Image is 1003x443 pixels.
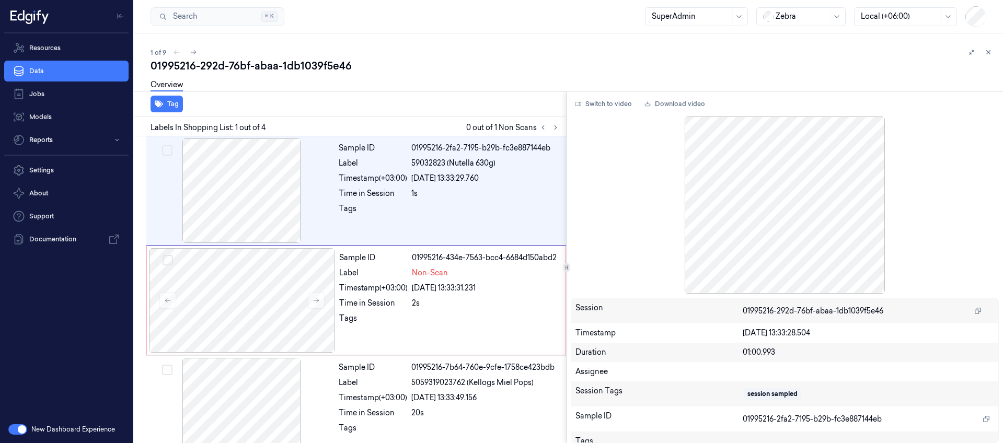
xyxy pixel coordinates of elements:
div: 2s [412,298,559,309]
span: Labels In Shopping List: 1 out of 4 [151,122,266,133]
div: Sample ID [339,362,407,373]
div: Session Tags [575,386,743,402]
span: Non-Scan [412,267,448,278]
span: 01995216-2fa2-7195-b29b-fc3e887144eb [743,414,882,425]
span: 5059319023762 (Kellogs Miel Pops) [411,377,534,388]
div: 01995216-2fa2-7195-b29b-fc3e887144eb [411,143,560,154]
a: Jobs [4,84,129,104]
button: About [4,183,129,204]
button: Select row [162,365,172,375]
div: Time in Session [339,407,407,418]
button: Toggle Navigation [112,8,129,25]
div: Sample ID [339,252,408,263]
div: Sample ID [339,143,407,154]
button: Select row [162,145,172,156]
a: Data [4,61,129,81]
div: Time in Session [339,298,408,309]
div: Assignee [575,366,994,377]
div: Label [339,158,407,169]
span: 1 of 9 [151,48,166,57]
div: 01995216-434e-7563-bcc4-6684d150abd2 [412,252,559,263]
div: Timestamp (+03:00) [339,173,407,184]
div: 01995216-7b64-760e-9cfe-1758ce423bdb [411,362,560,373]
div: 20s [411,407,560,418]
div: Sample ID [575,411,743,427]
button: Search⌘K [151,7,284,26]
a: Models [4,107,129,127]
a: Resources [4,38,129,59]
a: Download video [640,96,709,112]
div: Tags [339,203,407,220]
div: Duration [575,347,743,358]
div: Tags [339,423,407,439]
span: Search [169,11,197,22]
div: Time in Session [339,188,407,199]
div: [DATE] 13:33:29.760 [411,173,560,184]
div: 1s [411,188,560,199]
div: [DATE] 13:33:28.504 [743,328,994,339]
div: Timestamp (+03:00) [339,283,408,294]
a: Settings [4,160,129,181]
button: Tag [151,96,183,112]
div: [DATE] 13:33:49.156 [411,392,560,403]
a: Support [4,206,129,227]
a: Overview [151,79,183,91]
span: 0 out of 1 Non Scans [466,121,562,134]
div: 01:00.993 [743,347,994,358]
div: Timestamp [575,328,743,339]
div: Session [575,302,743,319]
div: session sampled [747,389,798,399]
div: Tags [339,313,408,330]
div: 01995216-292d-76bf-abaa-1db1039f5e46 [151,59,995,73]
a: Documentation [4,229,129,250]
div: Timestamp (+03:00) [339,392,407,403]
button: Reports [4,130,129,150]
span: 01995216-292d-76bf-abaa-1db1039f5e46 [743,306,883,317]
div: [DATE] 13:33:31.231 [412,283,559,294]
div: Label [339,267,408,278]
div: Label [339,377,407,388]
button: Select row [163,255,173,265]
span: 59032823 (Nutella 630g) [411,158,495,169]
button: Switch to video [571,96,636,112]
